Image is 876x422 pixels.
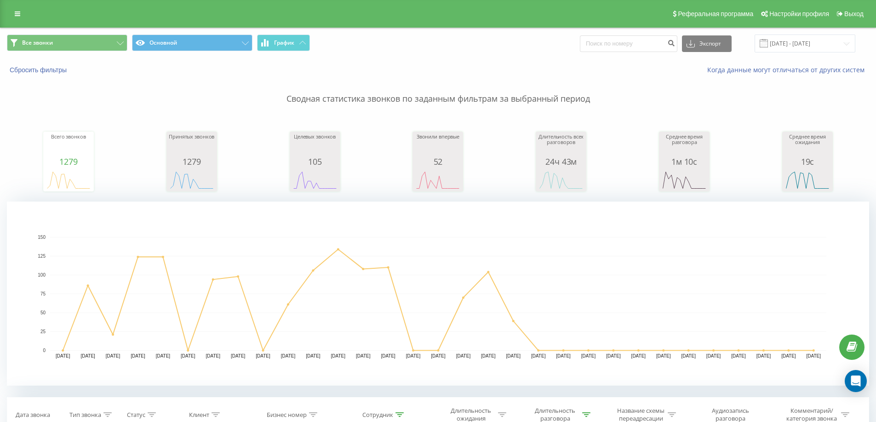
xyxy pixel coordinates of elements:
text: [DATE] [531,353,546,358]
text: [DATE] [256,353,270,358]
text: 50 [40,310,46,315]
span: График [274,40,294,46]
button: Основной [132,35,252,51]
div: Всего звонков [46,134,92,157]
button: Все звонки [7,35,127,51]
text: 75 [40,291,46,296]
text: [DATE] [80,353,95,358]
text: [DATE] [181,353,195,358]
input: Поиск по номеру [580,35,677,52]
text: [DATE] [406,353,421,358]
text: [DATE] [556,353,571,358]
span: Выход [844,10,864,17]
text: [DATE] [456,353,471,358]
div: Принятых звонков [169,134,215,157]
text: 125 [38,254,46,259]
div: 19с [784,157,830,166]
div: 105 [292,157,338,166]
text: [DATE] [731,353,746,358]
div: Тип звонка [69,411,101,419]
text: 100 [38,272,46,277]
div: 24ч 43м [538,157,584,166]
p: Сводная статистика звонков по заданным фильтрам за выбранный период [7,75,869,105]
text: [DATE] [656,353,671,358]
button: График [257,35,310,51]
div: Длительность всех разговоров [538,134,584,157]
text: [DATE] [706,353,721,358]
svg: A chart. [538,166,584,194]
div: 1279 [46,157,92,166]
a: Когда данные могут отличаться от других систем [707,65,869,74]
div: Дата звонка [16,411,50,419]
div: Клиент [189,411,209,419]
svg: A chart. [46,166,92,194]
text: [DATE] [807,353,821,358]
text: [DATE] [606,353,621,358]
div: 52 [415,157,461,166]
text: 150 [38,235,46,240]
text: [DATE] [106,353,120,358]
text: [DATE] [131,353,145,358]
div: Статус [127,411,145,419]
text: [DATE] [756,353,771,358]
div: Бизнес номер [267,411,307,419]
text: [DATE] [381,353,395,358]
svg: A chart. [784,166,830,194]
svg: A chart. [169,166,215,194]
svg: A chart. [7,202,869,386]
text: [DATE] [581,353,596,358]
text: [DATE] [156,353,171,358]
span: Настройки профиля [769,10,829,17]
div: 1279 [169,157,215,166]
text: [DATE] [631,353,646,358]
button: Экспорт [682,35,732,52]
text: [DATE] [331,353,346,358]
div: Среднее время ожидания [784,134,830,157]
text: [DATE] [781,353,796,358]
text: [DATE] [231,353,246,358]
button: Сбросить фильтры [7,66,71,74]
svg: A chart. [415,166,461,194]
text: [DATE] [481,353,496,358]
text: [DATE] [681,353,696,358]
span: Реферальная программа [678,10,753,17]
div: Open Intercom Messenger [845,370,867,392]
div: Звонили впервые [415,134,461,157]
text: 25 [40,329,46,334]
text: [DATE] [431,353,446,358]
text: [DATE] [506,353,521,358]
div: Сотрудник [362,411,393,419]
svg: A chart. [661,166,707,194]
span: Все звонки [22,39,53,46]
text: [DATE] [356,353,371,358]
text: [DATE] [56,353,70,358]
text: [DATE] [281,353,296,358]
div: Целевых звонков [292,134,338,157]
text: [DATE] [206,353,220,358]
div: Среднее время разговора [661,134,707,157]
div: 1м 10с [661,157,707,166]
text: [DATE] [306,353,321,358]
text: 0 [43,348,46,353]
svg: A chart. [292,166,338,194]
